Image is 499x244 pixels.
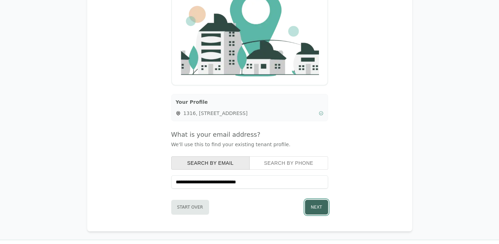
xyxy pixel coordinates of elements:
[171,200,209,215] button: Start Over
[305,200,328,215] button: Next
[171,156,328,170] div: Search type
[171,141,328,148] p: We'll use this to find your existing tenant profile.
[183,110,316,117] span: 1316, [STREET_ADDRESS]
[249,156,328,170] button: search by phone
[171,130,328,140] h4: What is your email address?
[171,156,250,170] button: search by email
[176,99,324,106] h3: Your Profile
